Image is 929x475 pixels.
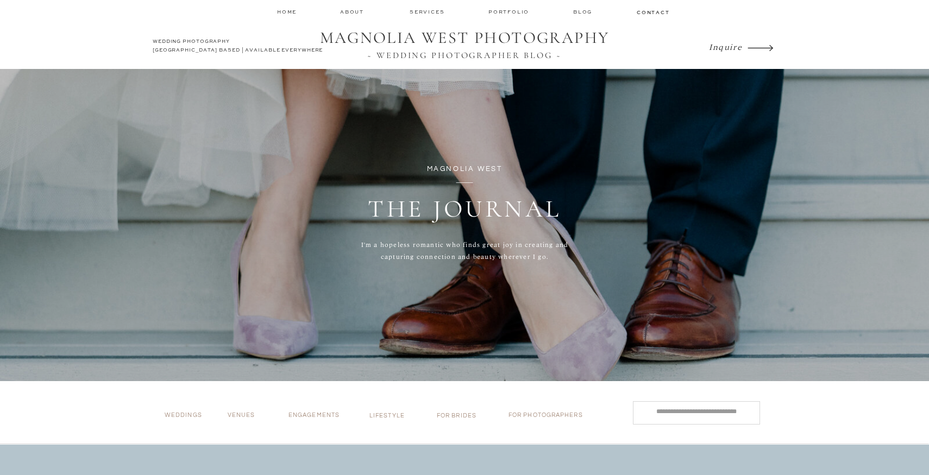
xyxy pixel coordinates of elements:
p: I'm a hopeless romantic who finds great joy in creating and capturing connection and beauty where... [350,239,579,275]
a: home [277,8,298,15]
a: Weddings [165,411,208,423]
a: Inquire [709,39,745,54]
h2: WEDDING PHOTOGRAPHY [GEOGRAPHIC_DATA] BASED | AVAILABLE EVERYWHERE [153,37,326,57]
a: Blog [573,8,595,16]
p: magnolia west [376,163,553,175]
a: VENUES [228,411,271,423]
a: lifestyle [369,412,411,423]
h1: THE JOURNAL [261,194,669,239]
a: about [340,8,367,16]
a: services [410,8,446,15]
a: Portfolio [488,8,531,16]
a: contact [637,9,668,15]
a: MAGNOLIA WEST PHOTOGRAPHY [312,28,617,49]
a: Engagements [288,411,349,423]
a: ~ WEDDING PHOTOGRAPHER BLOG ~ [312,50,617,60]
i: Inquire [709,41,742,52]
a: for photographers [509,411,591,423]
a: WEDDING PHOTOGRAPHY[GEOGRAPHIC_DATA] BASED | AVAILABLE EVERYWHERE [153,37,326,57]
a: for brides [437,412,480,423]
